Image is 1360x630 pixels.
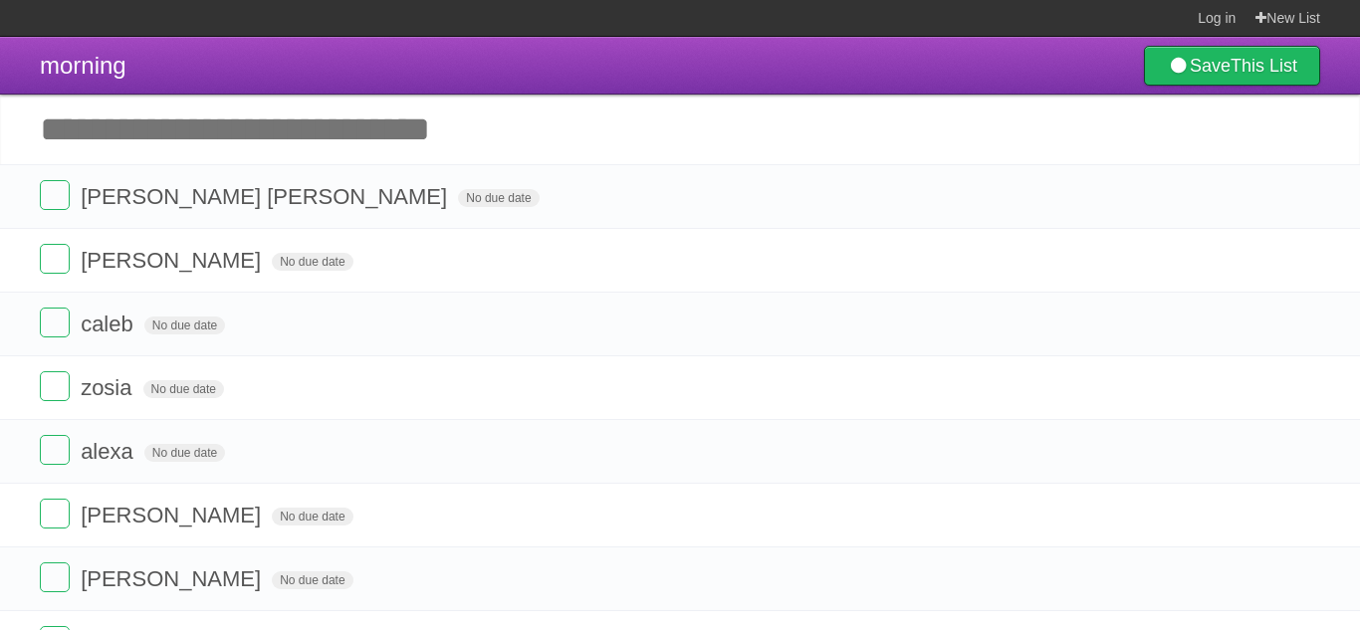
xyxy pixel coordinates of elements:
[81,184,452,209] span: [PERSON_NAME] [PERSON_NAME]
[40,499,70,528] label: Done
[1144,46,1320,86] a: SaveThis List
[81,566,266,591] span: [PERSON_NAME]
[40,371,70,401] label: Done
[40,308,70,337] label: Done
[144,316,225,334] span: No due date
[272,253,352,271] span: No due date
[81,248,266,273] span: [PERSON_NAME]
[40,562,70,592] label: Done
[81,312,138,336] span: caleb
[81,503,266,527] span: [PERSON_NAME]
[144,444,225,462] span: No due date
[1231,56,1297,76] b: This List
[143,380,224,398] span: No due date
[272,571,352,589] span: No due date
[40,180,70,210] label: Done
[81,375,136,400] span: zosia
[81,439,138,464] span: alexa
[40,435,70,465] label: Done
[40,244,70,274] label: Done
[458,189,539,207] span: No due date
[272,508,352,525] span: No due date
[40,52,126,79] span: morning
